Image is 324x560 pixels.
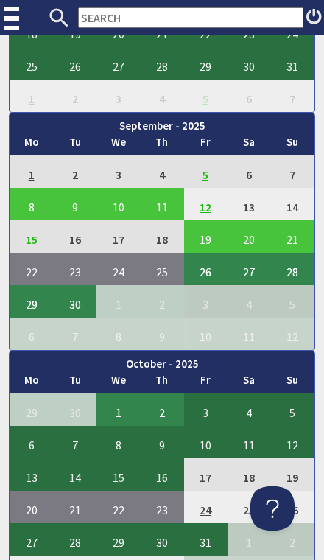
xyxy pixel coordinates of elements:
[184,426,228,458] td: 10
[184,47,228,80] td: 29
[271,80,314,112] td: 7
[184,458,228,491] td: 17
[271,155,314,188] td: 7
[53,393,96,426] td: 30
[271,318,314,350] td: 12
[96,253,140,285] td: 24
[53,47,96,80] td: 26
[10,47,53,80] td: 25
[10,393,53,426] td: 29
[96,285,140,318] td: 1
[271,220,314,253] td: 21
[228,80,271,112] td: 6
[271,426,314,458] td: 12
[53,426,96,458] td: 7
[184,393,228,426] td: 3
[140,134,183,155] th: Th
[53,188,96,220] td: 9
[184,318,228,350] td: 10
[271,134,314,155] th: Su
[10,155,53,188] td: 1
[53,253,96,285] td: 23
[10,80,53,112] td: 1
[96,491,140,523] td: 22
[228,253,271,285] td: 27
[184,188,228,220] td: 12
[271,523,314,556] td: 2
[53,491,96,523] td: 21
[10,134,53,155] th: Mo
[53,155,96,188] td: 2
[96,220,140,253] td: 17
[228,220,271,253] td: 20
[53,285,96,318] td: 30
[140,220,183,253] td: 18
[140,426,183,458] td: 9
[10,285,53,318] td: 29
[271,372,314,393] th: Su
[228,285,271,318] td: 4
[228,47,271,80] td: 30
[228,188,271,220] td: 13
[10,113,314,135] th: September - 2025
[228,134,271,155] th: Sa
[228,393,271,426] td: 4
[96,47,140,80] td: 27
[10,523,53,556] td: 27
[96,523,140,556] td: 29
[271,285,314,318] td: 5
[228,458,271,491] td: 18
[96,372,140,393] th: We
[184,80,228,112] td: 5
[53,134,96,155] th: Tu
[271,47,314,80] td: 31
[10,318,53,350] td: 6
[140,253,183,285] td: 25
[96,188,140,220] td: 10
[228,491,271,523] td: 25
[10,253,53,285] td: 22
[184,134,228,155] th: Fr
[184,372,228,393] th: Fr
[228,523,271,556] td: 1
[271,253,314,285] td: 28
[184,285,228,318] td: 3
[78,7,303,28] input: SEARCH
[140,458,183,491] td: 16
[140,372,183,393] th: Th
[140,188,183,220] td: 11
[228,426,271,458] td: 11
[228,155,271,188] td: 6
[140,285,183,318] td: 2
[53,372,96,393] th: Tu
[96,134,140,155] th: We
[53,523,96,556] td: 28
[140,523,183,556] td: 30
[53,220,96,253] td: 16
[184,155,228,188] td: 5
[96,393,140,426] td: 1
[10,372,53,393] th: Mo
[140,491,183,523] td: 23
[96,318,140,350] td: 8
[10,188,53,220] td: 8
[96,426,140,458] td: 8
[96,458,140,491] td: 15
[184,491,228,523] td: 24
[10,458,53,491] td: 13
[184,523,228,556] td: 31
[271,188,314,220] td: 14
[96,155,140,188] td: 3
[140,155,183,188] td: 4
[10,426,53,458] td: 6
[10,491,53,523] td: 20
[10,351,314,373] th: October - 2025
[53,80,96,112] td: 2
[140,47,183,80] td: 28
[53,458,96,491] td: 14
[228,372,271,393] th: Sa
[184,253,228,285] td: 26
[140,80,183,112] td: 4
[271,458,314,491] td: 19
[228,318,271,350] td: 11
